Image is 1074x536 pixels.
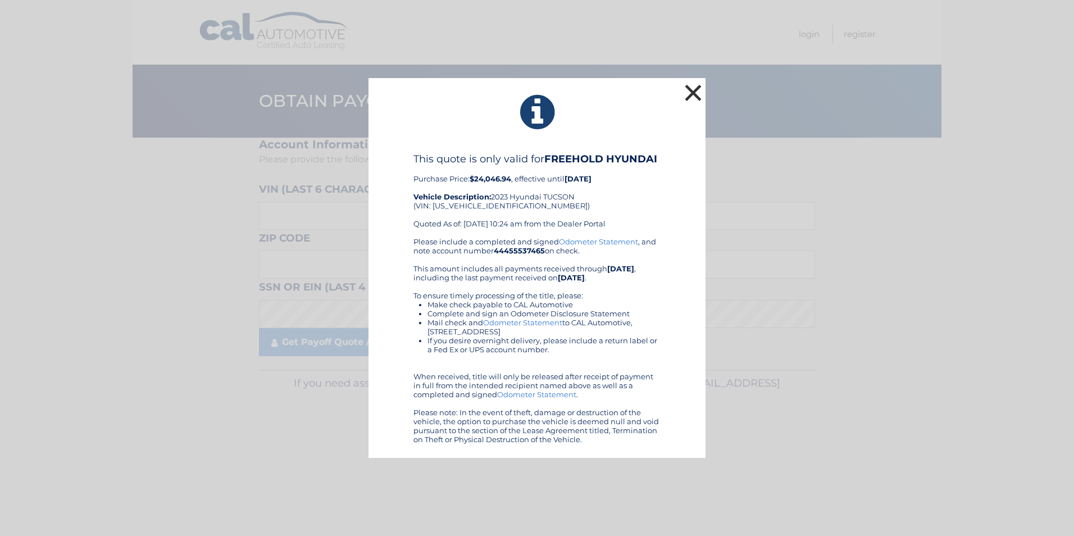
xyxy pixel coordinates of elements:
div: Purchase Price: , effective until 2023 Hyundai TUCSON (VIN: [US_VEHICLE_IDENTIFICATION_NUMBER]) Q... [413,153,661,237]
h4: This quote is only valid for [413,153,661,165]
li: Mail check and to CAL Automotive, [STREET_ADDRESS] [427,318,661,336]
div: Please include a completed and signed , and note account number on check. This amount includes al... [413,237,661,444]
strong: Vehicle Description: [413,192,491,201]
b: [DATE] [565,174,591,183]
li: Make check payable to CAL Automotive [427,300,661,309]
b: $24,046.94 [470,174,511,183]
li: If you desire overnight delivery, please include a return label or a Fed Ex or UPS account number. [427,336,661,354]
b: FREEHOLD HYUNDAI [544,153,657,165]
b: 44455537465 [494,246,545,255]
b: [DATE] [558,273,585,282]
a: Odometer Statement [483,318,562,327]
b: [DATE] [607,264,634,273]
a: Odometer Statement [559,237,638,246]
button: × [682,81,704,104]
a: Odometer Statement [497,390,576,399]
li: Complete and sign an Odometer Disclosure Statement [427,309,661,318]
